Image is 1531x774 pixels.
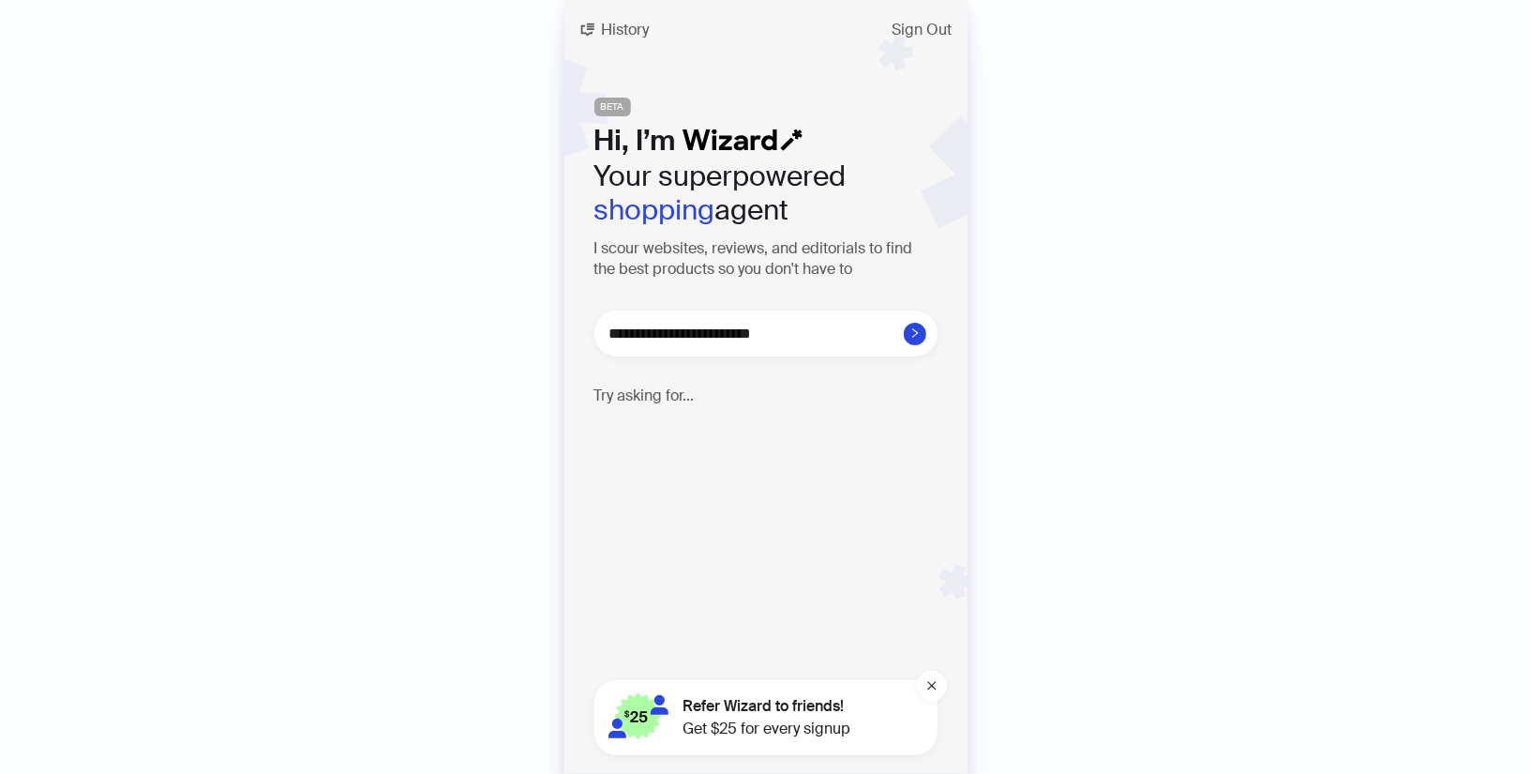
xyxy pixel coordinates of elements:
[594,191,715,228] em: shopping
[564,15,665,45] button: History
[683,718,851,740] span: Get $25 for every signup
[602,23,650,38] span: History
[594,680,938,755] button: Refer Wizard to friends!Get $25 for every signup
[909,327,921,339] span: right
[683,695,851,718] span: Refer Wizard to friends!
[893,23,953,38] span: Sign Out
[594,122,676,159] span: Hi, I’m
[594,238,938,281] h3: I scour websites, reviews, and editorials to find the best products so you don't have to
[594,387,938,404] h4: Try asking for...
[594,98,631,116] span: BETA
[594,159,938,227] h2: Your superpowered agent
[878,15,968,45] button: Sign Out
[926,680,938,691] span: close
